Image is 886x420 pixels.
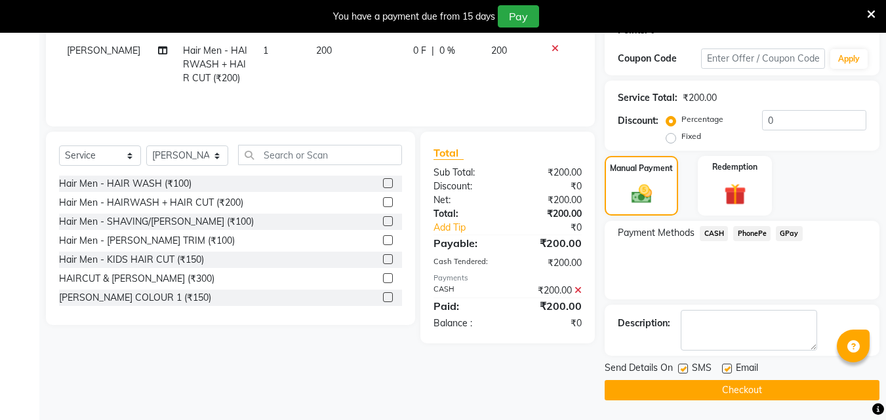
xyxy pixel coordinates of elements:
img: _cash.svg [625,182,658,206]
div: CASH [424,284,508,297]
div: Description: [618,316,670,330]
a: Add Tip [424,221,521,235]
label: Percentage [681,113,723,125]
label: Redemption [712,161,757,173]
img: _gift.svg [717,181,753,208]
span: PhonePe [733,226,771,241]
input: Search or Scan [238,145,402,165]
div: ₹200.00 [508,193,592,207]
div: You have a payment due from 15 days [333,10,495,24]
div: HAIRCUT & [PERSON_NAME] (₹300) [59,272,214,286]
div: ₹200.00 [508,207,592,221]
label: Fixed [681,130,701,142]
div: Coupon Code [618,52,700,66]
div: ₹0 [508,316,592,330]
span: GPay [776,226,803,241]
div: Hair Men - SHAVING/[PERSON_NAME] (₹100) [59,215,254,229]
span: | [432,44,434,58]
span: [PERSON_NAME] [67,45,140,56]
input: Enter Offer / Coupon Code [701,48,825,69]
div: Discount: [618,114,658,128]
div: ₹200.00 [508,166,592,180]
div: Paid: [424,298,508,314]
div: Net: [424,193,508,207]
div: Hair Men - [PERSON_NAME] TRIM (₹100) [59,234,235,248]
div: Balance : [424,316,508,330]
span: 1 [263,45,268,56]
div: [PERSON_NAME] COLOUR 1 (₹150) [59,291,211,305]
div: ₹0 [522,221,592,235]
div: Cash Tendered: [424,256,508,270]
span: SMS [692,361,712,377]
div: ₹0 [508,180,592,193]
div: Service Total: [618,91,677,105]
span: 200 [491,45,507,56]
div: ₹200.00 [508,298,592,314]
button: Pay [498,5,539,28]
span: Hair Men - HAIRWASH + HAIR CUT (₹200) [183,45,247,84]
div: Payable: [424,235,508,251]
button: Checkout [605,380,879,400]
div: Hair Men - KIDS HAIR CUT (₹150) [59,253,204,267]
div: Total: [424,207,508,221]
div: ₹200.00 [508,256,592,270]
span: Payment Methods [618,226,695,240]
span: Email [736,361,758,377]
div: Hair Men - HAIR WASH (₹100) [59,177,191,191]
button: Apply [830,49,868,69]
label: Manual Payment [610,162,673,174]
span: 0 F [413,44,426,58]
span: 0 % [439,44,455,58]
span: CASH [700,226,728,241]
span: Total [433,146,464,160]
div: Hair Men - HAIRWASH + HAIR CUT (₹200) [59,196,243,210]
span: Send Details On [605,361,673,377]
div: Sub Total: [424,166,508,180]
div: ₹200.00 [683,91,717,105]
span: 200 [316,45,332,56]
div: ₹200.00 [508,235,592,251]
div: Discount: [424,180,508,193]
div: Payments [433,273,582,284]
div: ₹200.00 [508,284,592,297]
